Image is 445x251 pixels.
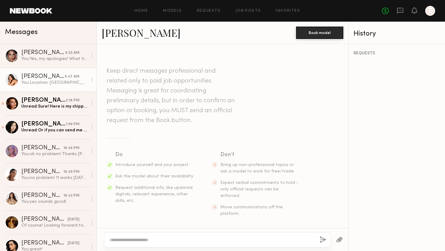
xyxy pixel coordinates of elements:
[296,27,343,39] button: Book model
[354,30,440,37] div: History
[220,163,295,173] span: Bring up non-professional topics or ask a model to work for free/trade.
[220,181,299,198] span: Expect verbal commitments to hold - only official requests can be enforced.
[276,9,300,13] a: Favorites
[115,186,193,203] span: Request additional info, like updated digitals, relevant experience, other skills, etc.
[354,51,440,56] div: REQUESTS
[65,50,79,56] div: 9:25 AM
[220,151,299,159] div: Don’t
[107,66,236,125] header: Keep direct messages professional and related only to paid job opportunities. Messaging is great ...
[197,9,221,13] a: Requests
[21,145,63,151] div: [PERSON_NAME]
[102,26,180,39] a: [PERSON_NAME]
[65,74,79,80] div: 9:47 AM
[21,80,87,86] div: You: Location: [GEOGRAPHIC_DATA]. Address: [STREET_ADDRESS] This is my phone number: [PHONE_NUMBE...
[63,193,79,199] div: 10:42 PM
[63,169,79,175] div: 10:45 PM
[21,199,87,205] div: You: yes sounds good!
[220,205,283,216] span: Move communications off the platform.
[296,30,343,35] a: Book model
[21,127,87,133] div: Unread: Or if you can send me the address
[21,151,87,157] div: You: ok no problem! Thanks [PERSON_NAME]
[21,193,63,199] div: [PERSON_NAME]
[21,50,65,56] div: [PERSON_NAME]
[68,240,79,246] div: [DATE]
[115,174,194,178] span: Ask the model about their availability.
[21,97,66,104] div: [PERSON_NAME]
[63,145,79,151] div: 10:46 PM
[66,98,79,104] div: 3:18 PM
[21,74,65,80] div: [PERSON_NAME]
[21,104,87,109] div: Unread: Sure! Here is my shipping address: [PERSON_NAME] [STREET_ADDRESS] Phone: [PHONE_NUMBER] P...
[134,9,148,13] a: Home
[66,121,79,127] div: 1:59 PM
[115,163,189,167] span: Introduce yourself and your project.
[115,151,194,159] div: Do
[21,240,68,246] div: [PERSON_NAME]
[21,56,87,62] div: You: Yes, my apologies! What time [DATE] do you get your car back?
[68,217,79,223] div: [DATE]
[5,29,38,36] span: Messages
[21,216,68,223] div: [PERSON_NAME]
[163,9,182,13] a: Models
[21,169,63,175] div: [PERSON_NAME]
[21,121,66,127] div: [PERSON_NAME]
[235,9,261,13] a: Job Posts
[21,175,87,181] div: You: no problem! 11 works [DATE] for the casting :)
[21,223,87,228] div: Of course! Looking forward to working with you all!
[425,6,435,16] a: E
